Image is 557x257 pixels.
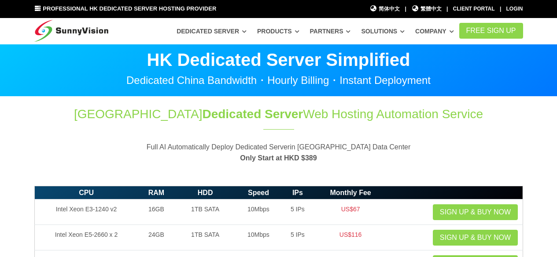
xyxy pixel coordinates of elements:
a: Sign up & Buy Now [433,230,518,246]
th: HDD [174,186,236,199]
p: Dedicated China Bandwidth・Hourly Billing・Instant Deployment [34,75,523,86]
a: 简体中文 [370,5,400,13]
a: Partners [310,23,351,39]
td: 16GB [138,199,175,225]
a: Login [506,6,523,12]
td: Intel Xeon E3-1240 v2 [34,199,138,225]
a: Dedicated Server [177,23,247,39]
td: Intel Xeon E5-2660 x 2 [34,225,138,250]
td: US$116 [314,225,387,250]
td: 5 IPs [281,225,314,250]
td: 1TB SATA [174,199,236,225]
td: 10Mbps [236,199,281,225]
a: FREE Sign Up [459,23,523,39]
strong: Only Start at HKD $389 [240,154,317,162]
span: Dedicated Server [202,107,303,121]
td: 5 IPs [281,199,314,225]
th: RAM [138,186,175,199]
span: Professional HK Dedicated Server Hosting Provider [43,5,216,12]
a: Sign up & Buy Now [433,204,518,220]
th: IPs [281,186,314,199]
td: 1TB SATA [174,225,236,250]
a: 繁體中文 [411,5,442,13]
a: Solutions [361,23,405,39]
td: US$67 [314,199,387,225]
td: 10Mbps [236,225,281,250]
li: | [405,5,406,13]
p: Full AI Automatically Deploy Dedicated Serverin [GEOGRAPHIC_DATA] Data Center [34,141,523,164]
h1: [GEOGRAPHIC_DATA] Web Hosting Automation Service [34,105,523,123]
a: Products [257,23,299,39]
th: Speed [236,186,281,199]
td: 24GB [138,225,175,250]
a: Company [415,23,454,39]
li: | [500,5,501,13]
p: HK Dedicated Server Simplified [34,51,523,69]
th: CPU [34,186,138,199]
a: Client Portal [453,6,495,12]
li: | [446,5,448,13]
th: Monthly Fee [314,186,387,199]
